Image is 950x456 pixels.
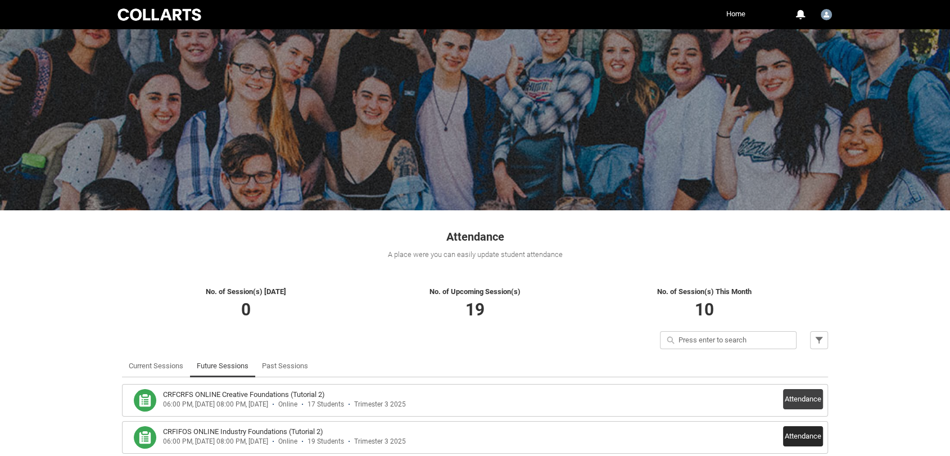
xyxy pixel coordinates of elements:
span: 0 [241,300,251,319]
div: 17 Students [307,400,344,409]
h3: CRFIFOS ONLINE Industry Foundations (Tutorial 2) [163,426,323,437]
button: Attendance [783,389,823,409]
span: 19 [465,300,485,319]
span: No. of Session(s) This Month [657,287,752,296]
div: Trimester 3 2025 [354,400,406,409]
span: No. of Upcoming Session(s) [429,287,521,296]
div: 06:00 PM, [DATE] 08:00 PM, [DATE] [163,400,268,409]
a: Home [723,6,748,22]
div: A place were you can easily update student attendance [122,249,828,260]
span: No. of Session(s) [DATE] [206,287,286,296]
span: 10 [695,300,714,319]
div: Online [278,400,297,409]
div: 06:00 PM, [DATE] 08:00 PM, [DATE] [163,437,268,446]
button: Attendance [783,426,823,446]
div: Online [278,437,297,446]
a: Future Sessions [197,355,248,377]
li: Past Sessions [255,355,315,377]
span: Attendance [446,230,504,243]
li: Future Sessions [190,355,255,377]
button: Filter [810,331,828,349]
img: Faculty.bwoods [821,9,832,20]
input: Press enter to search [660,331,797,349]
h3: CRFCRFS ONLINE Creative Foundations (Tutorial 2) [163,389,325,400]
a: Past Sessions [262,355,308,377]
li: Current Sessions [122,355,190,377]
div: 19 Students [307,437,344,446]
button: User Profile Faculty.bwoods [818,4,835,22]
a: Current Sessions [129,355,183,377]
div: Trimester 3 2025 [354,437,406,446]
